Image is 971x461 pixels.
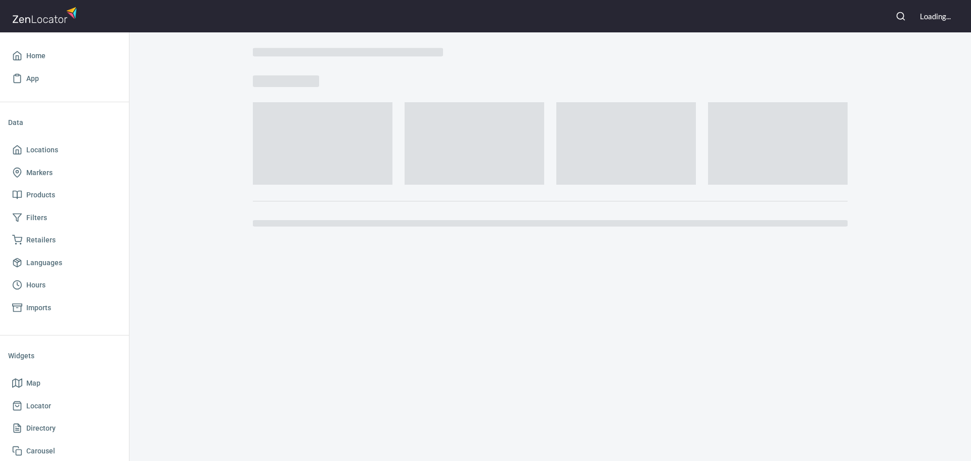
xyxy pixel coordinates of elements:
a: Retailers [8,229,121,252]
a: Languages [8,252,121,274]
span: Imports [26,302,51,314]
span: Map [26,377,40,390]
a: App [8,67,121,90]
a: Directory [8,417,121,440]
span: Languages [26,257,62,269]
li: Data [8,110,121,135]
span: App [26,72,39,85]
a: Home [8,45,121,67]
span: Products [26,189,55,201]
a: Products [8,184,121,206]
span: Markers [26,166,53,179]
span: Filters [26,212,47,224]
button: Search [890,5,912,27]
span: Carousel [26,445,55,457]
span: Home [26,50,46,62]
a: Locations [8,139,121,161]
a: Imports [8,297,121,319]
span: Locations [26,144,58,156]
a: Hours [8,274,121,297]
a: Locator [8,395,121,417]
span: Retailers [26,234,56,246]
a: Filters [8,206,121,229]
a: Markers [8,161,121,184]
span: Directory [26,422,56,435]
span: Hours [26,279,46,291]
span: Locator [26,400,51,412]
li: Widgets [8,344,121,368]
div: Loading... [920,11,951,22]
a: Map [8,372,121,395]
img: zenlocator [12,4,80,26]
